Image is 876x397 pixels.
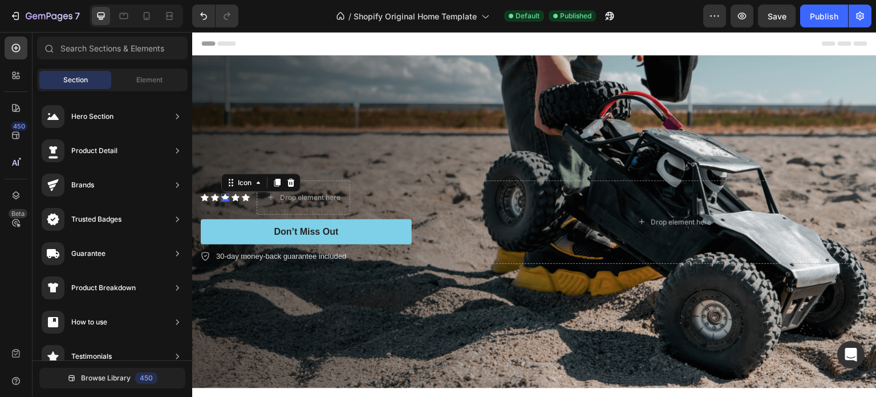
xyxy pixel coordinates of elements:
[71,316,107,328] div: How to use
[136,75,163,85] span: Element
[810,10,838,22] div: Publish
[837,341,865,368] div: Open Intercom Messenger
[192,32,876,397] iframe: Design area
[135,372,157,384] div: 450
[11,122,27,131] div: 450
[71,111,113,122] div: Hero Section
[800,5,848,27] button: Publish
[516,11,540,21] span: Default
[37,37,188,59] input: Search Sections & Elements
[71,145,117,157] div: Product Detail
[459,186,520,195] div: Drop element here
[5,5,85,27] button: 7
[71,179,94,191] div: Brands
[81,373,131,383] span: Browse Library
[63,75,88,85] span: Section
[39,368,185,388] button: Browse Library450
[192,5,238,27] div: Undo/Redo
[71,282,136,294] div: Product Breakdown
[348,10,351,22] span: /
[9,209,27,218] div: Beta
[71,214,121,225] div: Trusted Badges
[71,351,112,362] div: Testimonials
[758,5,796,27] button: Save
[560,11,591,21] span: Published
[768,11,786,21] span: Save
[354,10,477,22] span: Shopify Original Home Template
[71,248,106,259] div: Guarantee
[75,9,80,23] p: 7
